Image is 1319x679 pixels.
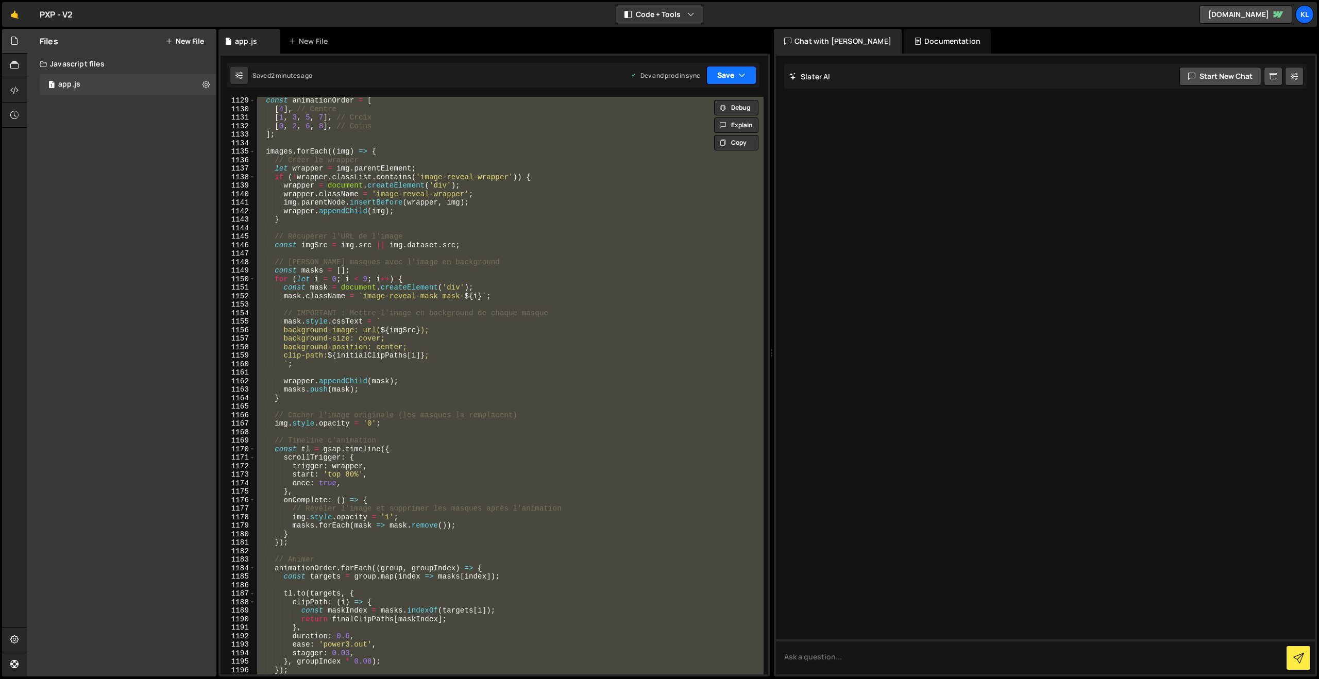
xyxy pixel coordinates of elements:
div: 1172 [221,462,256,471]
div: 2 minutes ago [271,71,312,80]
h2: Files [40,36,58,47]
div: 1158 [221,343,256,352]
div: PXP - V2 [40,8,73,21]
div: 1129 [221,96,256,105]
div: 1132 [221,122,256,131]
div: 1160 [221,360,256,369]
div: 1175 [221,487,256,496]
div: 1174 [221,479,256,488]
button: Debug [714,100,758,115]
div: 1152 [221,292,256,301]
div: 1151 [221,283,256,292]
div: 1153 [221,300,256,309]
div: 1185 [221,572,256,581]
div: 1186 [221,581,256,590]
div: 1163 [221,385,256,394]
div: app.js [58,80,80,89]
div: Chat with [PERSON_NAME] [774,29,902,54]
a: 🤙 [2,2,27,27]
div: 1194 [221,649,256,658]
div: 1139 [221,181,256,190]
div: 1159 [221,351,256,360]
div: 1131 [221,113,256,122]
div: 1193 [221,640,256,649]
div: 1187 [221,589,256,598]
div: 1148 [221,258,256,267]
div: Saved [252,71,312,80]
div: 1168 [221,428,256,437]
div: 1140 [221,190,256,199]
span: 1 [48,81,55,90]
div: 1161 [221,368,256,377]
button: Explain [714,117,758,133]
div: 1192 [221,632,256,641]
div: 1182 [221,547,256,556]
div: 1170 [221,445,256,454]
div: 1184 [221,564,256,573]
div: 1130 [221,105,256,114]
button: Copy [714,135,758,150]
div: 1154 [221,309,256,318]
div: 16752/45754.js [40,74,216,95]
div: 1190 [221,615,256,624]
div: 1167 [221,419,256,428]
div: 1144 [221,224,256,233]
div: 1136 [221,156,256,165]
div: 1141 [221,198,256,207]
div: 1162 [221,377,256,386]
div: 1137 [221,164,256,173]
div: 1191 [221,623,256,632]
div: Documentation [904,29,991,54]
div: 1176 [221,496,256,505]
div: 1169 [221,436,256,445]
a: [DOMAIN_NAME] [1199,5,1292,24]
div: 1150 [221,275,256,284]
div: 1183 [221,555,256,564]
div: 1142 [221,207,256,216]
div: 1188 [221,598,256,607]
div: 1145 [221,232,256,241]
div: 1143 [221,215,256,224]
div: 1157 [221,334,256,343]
div: 1195 [221,657,256,666]
div: 1147 [221,249,256,258]
div: 1155 [221,317,256,326]
div: 1173 [221,470,256,479]
h2: Slater AI [789,72,831,81]
button: Code + Tools [616,5,703,24]
div: 1189 [221,606,256,615]
div: 1166 [221,411,256,420]
div: 1165 [221,402,256,411]
div: 1138 [221,173,256,182]
div: 1146 [221,241,256,250]
div: app.js [235,36,257,46]
div: 1164 [221,394,256,403]
div: New File [289,36,332,46]
div: 1177 [221,504,256,513]
div: 1179 [221,521,256,530]
div: 1134 [221,139,256,148]
div: 1178 [221,513,256,522]
div: 1181 [221,538,256,547]
div: 1180 [221,530,256,539]
button: Save [706,66,756,84]
a: Kl [1295,5,1314,24]
div: 1171 [221,453,256,462]
div: 1135 [221,147,256,156]
button: Start new chat [1179,67,1261,86]
div: 1149 [221,266,256,275]
div: 1133 [221,130,256,139]
button: New File [165,37,204,45]
div: Dev and prod in sync [630,71,700,80]
div: 1196 [221,666,256,675]
div: Javascript files [27,54,216,74]
div: 1156 [221,326,256,335]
